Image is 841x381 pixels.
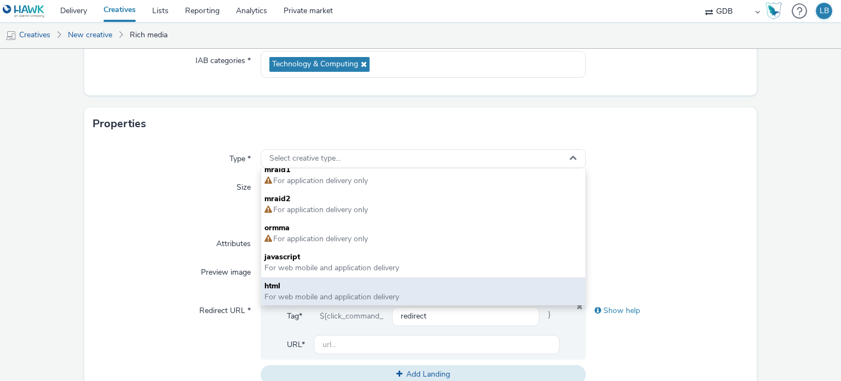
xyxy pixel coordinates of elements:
[586,301,748,321] div: Show help
[264,281,581,292] span: html
[93,116,146,132] h3: Properties
[191,51,255,66] label: IAB categories *
[406,369,450,379] span: Add Landing
[539,306,560,326] span: }
[62,22,118,48] a: New creative
[124,22,173,48] a: Rich media
[272,234,368,244] span: For application delivery only
[264,292,399,302] span: For web mobile and application delivery
[212,234,255,249] label: Attributes
[225,149,255,164] label: Type *
[264,252,581,263] span: javascript
[311,306,392,326] div: ${click_command_
[264,164,581,175] span: mraid1
[3,4,45,18] img: undefined Logo
[272,175,368,186] span: For application delivery only
[264,223,581,234] span: ormma
[272,204,368,215] span: For application delivery only
[314,335,559,354] input: url...
[264,263,399,273] span: For web mobile and application delivery
[272,60,358,69] span: Technology & Computing
[264,194,581,204] span: mraid2
[269,154,341,163] span: Select creative type...
[5,30,16,41] img: mobile
[765,2,782,20] img: Hawk Academy
[195,301,255,316] label: Redirect URL *
[820,3,829,19] div: LB
[197,263,255,278] label: Preview image
[232,178,255,193] label: Size
[765,2,786,20] a: Hawk Academy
